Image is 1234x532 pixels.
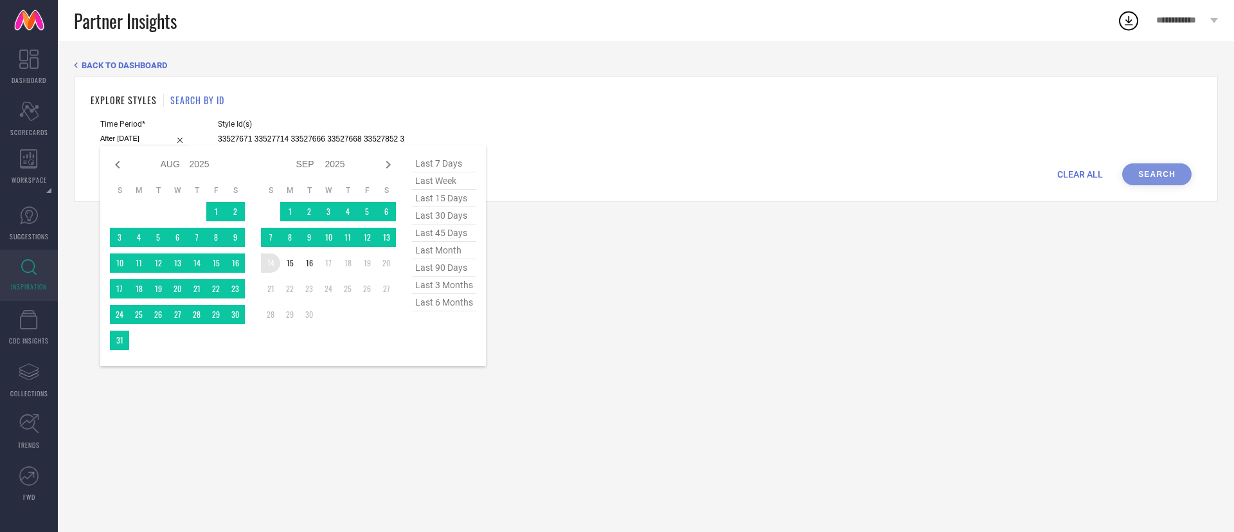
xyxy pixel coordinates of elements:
td: Fri Aug 01 2025 [206,202,226,221]
td: Sat Sep 06 2025 [377,202,396,221]
td: Sat Aug 09 2025 [226,228,245,247]
span: TRENDS [18,440,40,450]
span: WORKSPACE [12,175,47,185]
td: Tue Sep 23 2025 [300,279,319,298]
td: Thu Aug 28 2025 [187,305,206,324]
span: COLLECTIONS [10,389,48,398]
td: Wed Sep 24 2025 [319,279,338,298]
td: Tue Aug 12 2025 [148,253,168,273]
span: last 30 days [412,207,476,225]
td: Sun Sep 07 2025 [261,228,280,247]
td: Mon Aug 11 2025 [129,253,148,273]
th: Sunday [261,185,280,196]
span: DASHBOARD [12,75,46,85]
td: Thu Aug 21 2025 [187,279,206,298]
span: SCORECARDS [10,127,48,137]
th: Friday [206,185,226,196]
span: last 3 months [412,277,476,294]
th: Sunday [110,185,129,196]
td: Mon Aug 04 2025 [129,228,148,247]
td: Fri Sep 26 2025 [357,279,377,298]
span: CLEAR ALL [1057,169,1103,179]
td: Thu Sep 04 2025 [338,202,357,221]
td: Wed Aug 27 2025 [168,305,187,324]
th: Tuesday [300,185,319,196]
input: Select time period [100,132,189,145]
td: Sun Aug 31 2025 [110,331,129,350]
span: INSPIRATION [11,282,47,291]
td: Fri Aug 22 2025 [206,279,226,298]
td: Thu Sep 25 2025 [338,279,357,298]
td: Sat Sep 20 2025 [377,253,396,273]
td: Wed Sep 03 2025 [319,202,338,221]
td: Tue Aug 05 2025 [148,228,168,247]
td: Thu Sep 11 2025 [338,228,357,247]
td: Sun Sep 14 2025 [261,253,280,273]
td: Fri Sep 12 2025 [357,228,377,247]
span: SUGGESTIONS [10,232,49,241]
td: Wed Sep 17 2025 [319,253,338,273]
div: Open download list [1117,9,1140,32]
span: BACK TO DASHBOARD [82,60,167,70]
td: Wed Aug 13 2025 [168,253,187,273]
td: Thu Aug 14 2025 [187,253,206,273]
td: Wed Aug 06 2025 [168,228,187,247]
td: Thu Aug 07 2025 [187,228,206,247]
span: FWD [23,492,35,502]
th: Tuesday [148,185,168,196]
td: Thu Sep 18 2025 [338,253,357,273]
td: Fri Aug 15 2025 [206,253,226,273]
td: Tue Aug 19 2025 [148,279,168,298]
td: Sat Aug 30 2025 [226,305,245,324]
input: Enter comma separated style ids e.g. 12345, 67890 [218,132,404,147]
td: Sun Sep 21 2025 [261,279,280,298]
td: Fri Sep 19 2025 [357,253,377,273]
td: Mon Sep 15 2025 [280,253,300,273]
th: Monday [129,185,148,196]
td: Fri Aug 08 2025 [206,228,226,247]
h1: SEARCH BY ID [170,93,224,107]
td: Sat Aug 02 2025 [226,202,245,221]
div: Next month [380,157,396,172]
td: Mon Aug 25 2025 [129,305,148,324]
td: Sun Aug 03 2025 [110,228,129,247]
span: last 6 months [412,294,476,311]
td: Mon Sep 22 2025 [280,279,300,298]
th: Monday [280,185,300,196]
td: Sun Sep 28 2025 [261,305,280,324]
td: Sun Aug 24 2025 [110,305,129,324]
td: Sat Sep 27 2025 [377,279,396,298]
th: Saturday [226,185,245,196]
td: Tue Aug 26 2025 [148,305,168,324]
h1: EXPLORE STYLES [91,93,157,107]
td: Mon Sep 01 2025 [280,202,300,221]
td: Sun Aug 10 2025 [110,253,129,273]
span: last 90 days [412,259,476,277]
th: Saturday [377,185,396,196]
td: Tue Sep 16 2025 [300,253,319,273]
td: Wed Sep 10 2025 [319,228,338,247]
span: last 45 days [412,225,476,242]
td: Fri Sep 05 2025 [357,202,377,221]
th: Wednesday [168,185,187,196]
td: Wed Aug 20 2025 [168,279,187,298]
span: Style Id(s) [218,120,404,129]
span: CDC INSIGHTS [9,336,49,345]
td: Sat Sep 13 2025 [377,228,396,247]
div: Previous month [110,157,125,172]
span: last month [412,242,476,259]
span: last week [412,172,476,190]
span: Time Period* [100,120,189,129]
span: last 7 days [412,155,476,172]
th: Friday [357,185,377,196]
td: Mon Aug 18 2025 [129,279,148,298]
td: Sun Aug 17 2025 [110,279,129,298]
th: Thursday [187,185,206,196]
td: Sat Aug 23 2025 [226,279,245,298]
td: Tue Sep 02 2025 [300,202,319,221]
td: Sat Aug 16 2025 [226,253,245,273]
td: Mon Sep 08 2025 [280,228,300,247]
span: last 15 days [412,190,476,207]
td: Fri Aug 29 2025 [206,305,226,324]
span: Partner Insights [74,8,177,34]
